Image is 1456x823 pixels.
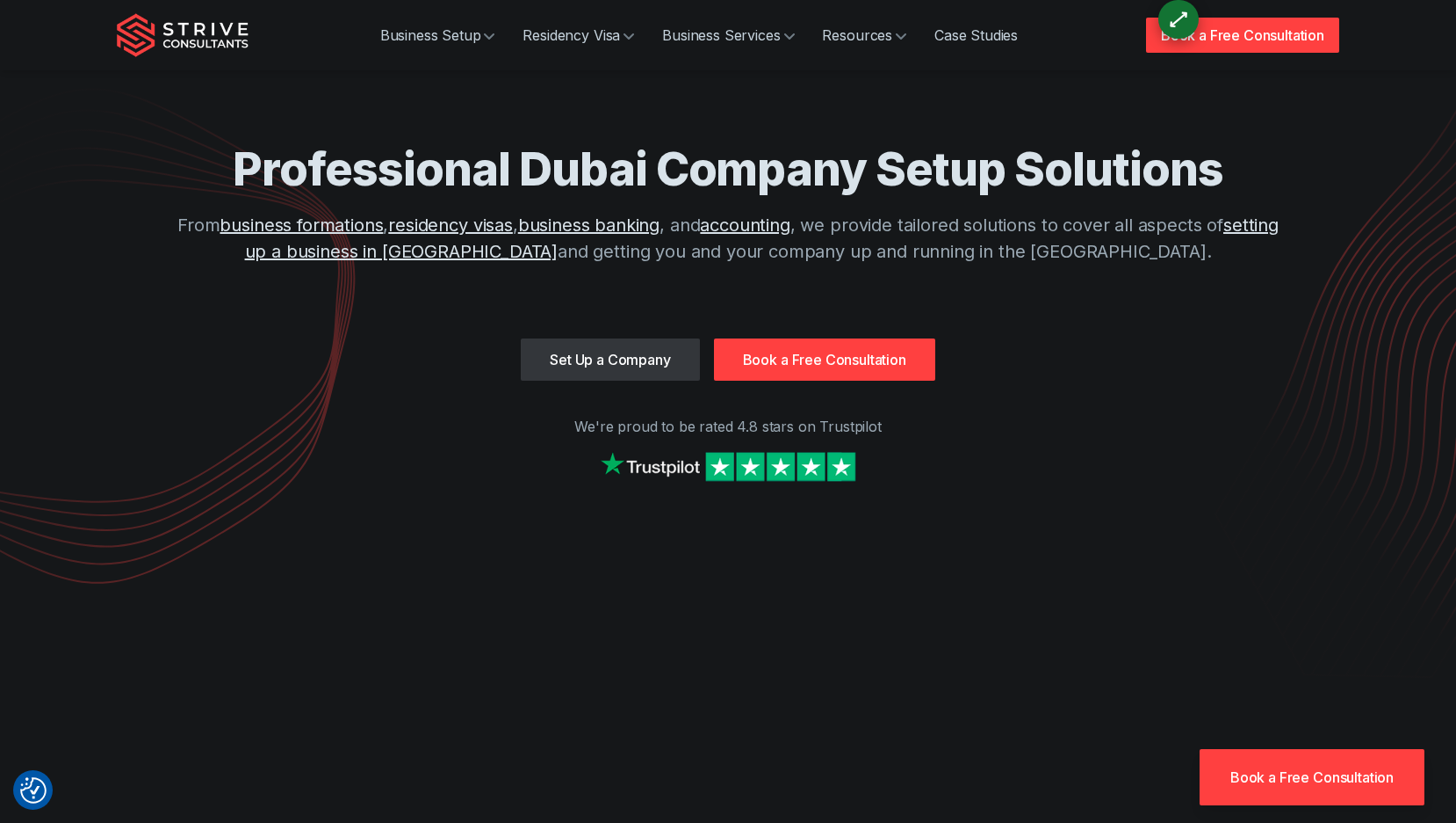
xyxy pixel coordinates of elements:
button: Consent Preferences [20,777,47,804]
a: accounting [700,215,789,236]
a: residency visas [388,215,513,236]
a: Book a Free Consultation [714,339,935,381]
p: We're proud to be rated 4.8 stars on Trustpilot [117,416,1339,437]
a: Business Services [648,18,808,53]
a: business banking [518,215,660,236]
h1: Professional Dubai Company Setup Solutions [166,141,1290,198]
a: Resources [809,18,921,53]
a: Book a Free Consultation [1200,749,1424,805]
a: Residency Visa [508,18,648,53]
a: Case Studies [920,18,1032,53]
img: Strive on Trustpilot [596,448,860,485]
div: ⟷ [1162,3,1194,35]
a: Business Setup [366,18,509,53]
a: Book a Free Consultation [1146,18,1339,53]
img: Revisit consent button [20,777,47,804]
a: business formations [220,215,383,236]
p: From , , , and , we provide tailored solutions to cover all aspects of and getting you and your c... [166,212,1290,265]
a: Set Up a Company [521,339,699,381]
img: Strive Consultants [117,13,249,57]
